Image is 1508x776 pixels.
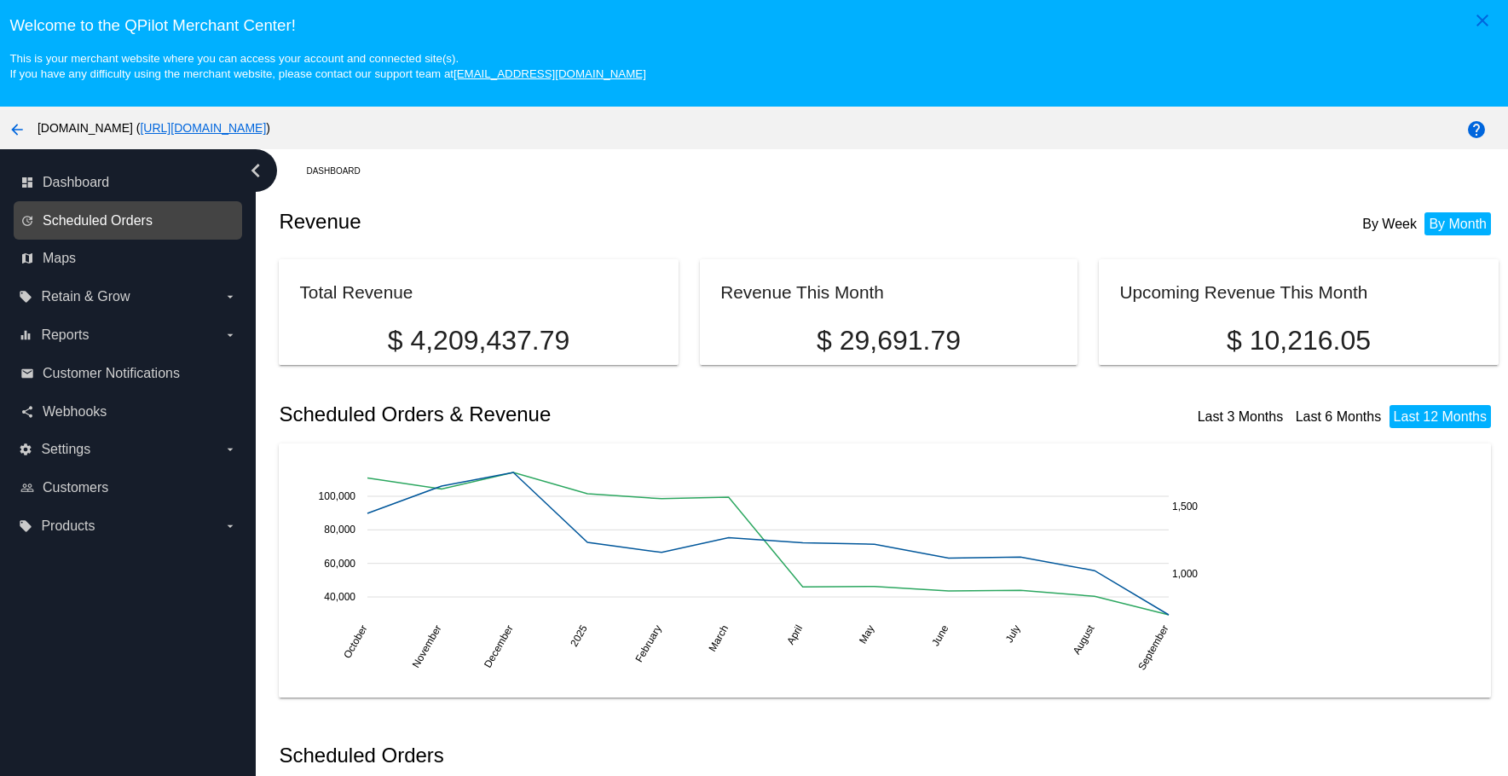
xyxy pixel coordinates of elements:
[306,158,375,184] a: Dashboard
[569,623,591,648] text: 2025
[38,121,270,135] span: [DOMAIN_NAME] ( )
[19,519,32,533] i: local_offer
[325,558,356,570] text: 60,000
[1071,623,1097,657] text: August
[223,519,237,533] i: arrow_drop_down
[19,290,32,304] i: local_offer
[299,325,657,356] p: $ 4,209,437.79
[41,289,130,304] span: Retain & Grow
[1136,623,1171,673] text: September
[223,443,237,456] i: arrow_drop_down
[1198,409,1284,424] a: Last 3 Months
[43,404,107,420] span: Webhooks
[279,402,888,426] h2: Scheduled Orders & Revenue
[7,119,27,140] mat-icon: arrow_back
[1394,409,1487,424] a: Last 12 Months
[325,524,356,536] text: 80,000
[20,176,34,189] i: dashboard
[242,157,269,184] i: chevron_left
[9,52,645,80] small: This is your merchant website where you can access your account and connected site(s). If you hav...
[1003,623,1023,645] text: July
[454,67,646,80] a: [EMAIL_ADDRESS][DOMAIN_NAME]
[633,623,664,665] text: February
[223,328,237,342] i: arrow_drop_down
[43,366,180,381] span: Customer Notifications
[1172,501,1198,513] text: 1,500
[857,623,876,646] text: May
[43,480,108,495] span: Customers
[325,591,356,603] text: 40,000
[720,282,884,302] h2: Revenue This Month
[20,367,34,380] i: email
[1119,282,1367,302] h2: Upcoming Revenue This Month
[9,16,1498,35] h3: Welcome to the QPilot Merchant Center!
[1466,119,1487,140] mat-icon: help
[43,251,76,266] span: Maps
[930,623,951,648] text: June
[1358,212,1421,235] li: By Week
[41,327,89,343] span: Reports
[299,282,413,302] h2: Total Revenue
[140,121,266,135] a: [URL][DOMAIN_NAME]
[20,405,34,419] i: share
[19,328,32,342] i: equalizer
[1472,10,1493,31] mat-icon: close
[410,623,444,670] text: November
[707,623,731,654] text: March
[720,325,1056,356] p: $ 29,691.79
[279,210,888,234] h2: Revenue
[1296,409,1382,424] a: Last 6 Months
[43,175,109,190] span: Dashboard
[20,214,34,228] i: update
[1424,212,1491,235] li: By Month
[482,623,516,670] text: December
[1172,568,1198,580] text: 1,000
[41,442,90,457] span: Settings
[20,360,237,387] a: email Customer Notifications
[223,290,237,304] i: arrow_drop_down
[785,623,806,647] text: April
[20,169,237,196] a: dashboard Dashboard
[279,744,888,767] h2: Scheduled Orders
[20,252,34,265] i: map
[41,518,95,534] span: Products
[20,481,34,495] i: people_outline
[319,490,356,502] text: 100,000
[19,443,32,456] i: settings
[342,623,370,661] text: October
[20,398,237,426] a: share Webhooks
[20,245,237,272] a: map Maps
[1119,325,1477,356] p: $ 10,216.05
[43,213,153,229] span: Scheduled Orders
[20,207,237,235] a: update Scheduled Orders
[20,474,237,501] a: people_outline Customers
